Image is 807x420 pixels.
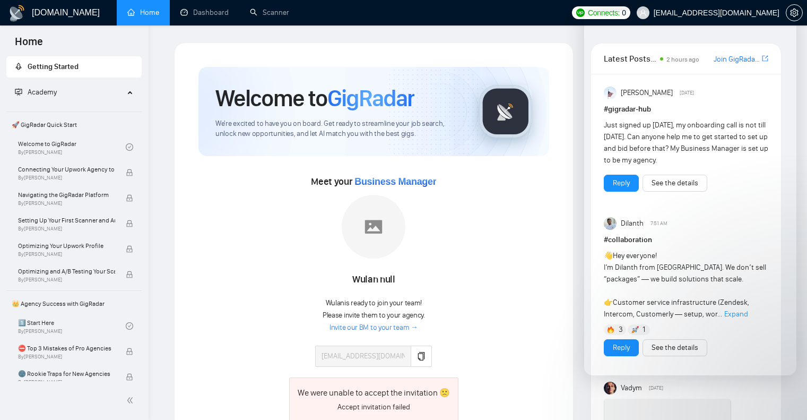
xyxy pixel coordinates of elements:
a: searchScanner [250,8,289,17]
h1: Welcome to [215,84,414,113]
span: lock [126,220,133,227]
span: lock [126,373,133,381]
span: lock [126,348,133,355]
iframe: Intercom live chat [584,11,796,375]
span: 0 [622,7,626,19]
img: Vadym [604,382,617,395]
span: By [PERSON_NAME] [18,354,115,360]
span: 🚀 GigRadar Quick Start [7,114,141,135]
img: logo [8,5,25,22]
span: Navigating the GigRadar Platform [18,190,115,200]
span: setting [786,8,802,17]
span: By [PERSON_NAME] [18,175,115,181]
span: fund-projection-screen [15,88,22,96]
div: We were unable to accept the invitation 🙁 [298,386,450,399]
li: Getting Started [6,56,142,78]
span: By [PERSON_NAME] [18,226,115,232]
a: Welcome to GigRadarBy[PERSON_NAME] [18,135,126,159]
iframe: Intercom live chat [771,384,796,409]
span: Home [6,34,51,56]
div: Wulan null [315,271,432,289]
span: double-left [126,395,137,406]
a: 1️⃣ Start HereBy[PERSON_NAME] [18,314,126,338]
a: homeHome [127,8,159,17]
span: 👑 Agency Success with GigRadar [7,293,141,314]
div: Accept invitation failed [298,401,450,413]
span: lock [126,271,133,278]
span: We're excited to have you on board. Get ready to streamline your job search, unlock new opportuni... [215,119,462,139]
span: rocket [15,63,22,70]
img: placeholder.png [342,195,405,259]
img: gigradar-logo.png [479,85,532,138]
span: Connects: [588,7,620,19]
span: Wulan is ready to join your team! [326,298,422,307]
span: Meet your [311,176,436,187]
button: setting [786,4,803,21]
span: Academy [28,88,57,97]
span: [DATE] [649,383,663,393]
span: copy [417,352,426,361]
span: GigRadar [327,84,414,113]
span: user [639,9,647,16]
a: dashboardDashboard [180,8,229,17]
span: check-circle [126,143,133,151]
span: Vadym [621,382,642,394]
span: Academy [15,88,57,97]
a: setting [786,8,803,17]
span: By [PERSON_NAME] [18,200,115,207]
span: 🌚 Rookie Traps for New Agencies [18,368,115,379]
span: By [PERSON_NAME] [18,379,115,385]
span: ⛔ Top 3 Mistakes of Pro Agencies [18,343,115,354]
span: Setting Up Your First Scanner and Auto-Bidder [18,215,115,226]
span: lock [126,194,133,202]
span: Getting Started [28,62,79,71]
button: copy [411,346,432,367]
span: Optimizing Your Upwork Profile [18,241,115,251]
span: Optimizing and A/B Testing Your Scanner for Better Results [18,266,115,277]
span: Connecting Your Upwork Agency to GigRadar [18,164,115,175]
img: upwork-logo.png [576,8,585,17]
span: By [PERSON_NAME] [18,277,115,283]
span: By [PERSON_NAME] [18,251,115,258]
span: lock [126,245,133,253]
span: Business Manager [354,176,436,187]
span: Please invite them to your agency. [323,311,425,320]
a: Invite our BM to your team → [329,323,418,333]
span: lock [126,169,133,176]
span: check-circle [126,322,133,330]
